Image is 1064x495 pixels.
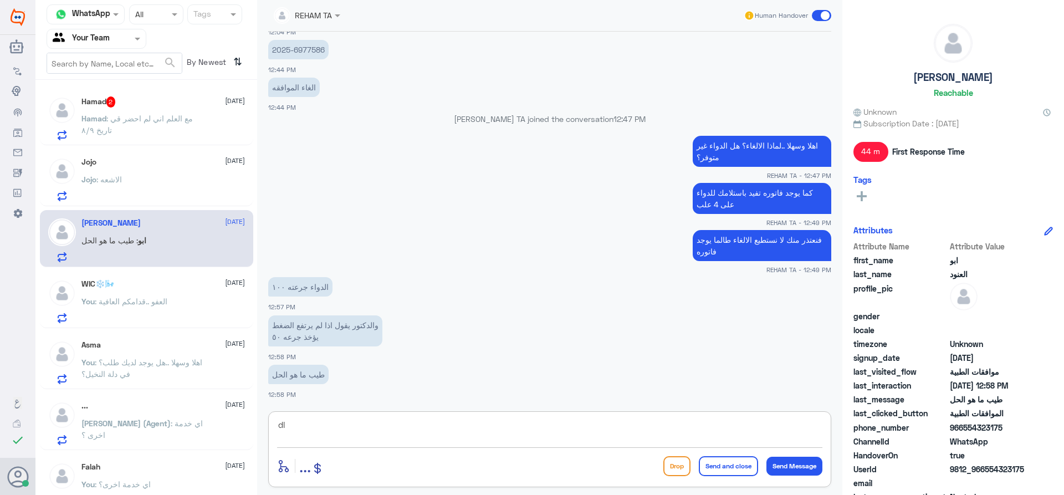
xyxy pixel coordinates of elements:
[853,407,948,419] span: last_clicked_button
[853,310,948,322] span: gender
[163,56,177,69] span: search
[693,136,831,167] p: 16/9/2025, 12:47 PM
[853,225,893,235] h6: Attributes
[225,339,245,349] span: [DATE]
[192,8,211,22] div: Tags
[934,88,973,98] h6: Reachable
[853,450,948,461] span: HandoverOn
[106,96,116,108] span: 2
[853,254,948,266] span: first_name
[853,142,888,162] span: 44 m
[950,450,1030,461] span: true
[950,268,1030,280] span: العنود
[81,96,116,108] h5: Hamad
[853,352,948,364] span: signup_date
[693,230,831,261] p: 16/9/2025, 12:49 PM
[950,463,1030,475] span: 9812_966554323175
[950,422,1030,433] span: 966554323175
[81,157,96,167] h5: Jojo
[766,457,822,476] button: Send Message
[268,104,296,111] span: 12:44 PM
[81,401,88,411] h5: ...
[913,71,993,84] h5: [PERSON_NAME]
[950,310,1030,322] span: null
[853,338,948,350] span: timezone
[225,461,245,471] span: [DATE]
[950,324,1030,336] span: null
[81,236,138,245] span: : طيب ما هو الحل
[96,175,122,184] span: : الاشعه
[853,436,948,447] span: ChannelId
[853,283,948,308] span: profile_pic
[11,433,24,447] i: check
[225,96,245,106] span: [DATE]
[853,118,1053,129] span: Subscription Date : [DATE]
[48,340,76,368] img: defaultAdmin.png
[81,419,171,428] span: [PERSON_NAME] (Agent)
[48,96,76,124] img: defaultAdmin.png
[268,391,296,398] span: 12:58 PM
[950,283,978,310] img: defaultAdmin.png
[767,171,831,180] span: REHAM TA - 12:47 PM
[11,8,25,26] img: Widebot Logo
[766,265,831,274] span: REHAM TA - 12:49 PM
[268,113,831,125] p: [PERSON_NAME] TA joined the conversation
[853,268,948,280] span: last_name
[268,66,296,73] span: 12:44 PM
[48,462,76,490] img: defaultAdmin.png
[268,277,332,297] p: 16/9/2025, 12:57 PM
[853,324,948,336] span: locale
[268,315,382,346] p: 16/9/2025, 12:58 PM
[53,6,69,23] img: whatsapp.png
[48,157,76,185] img: defaultAdmin.png
[81,358,202,379] span: : اهلا وسهلا ..هل يوجد لديك طلب؟ في دلة النخيل؟
[613,114,646,124] span: 12:47 PM
[81,479,95,489] span: You
[233,53,242,71] i: ⇅
[182,53,229,75] span: By Newest
[225,156,245,166] span: [DATE]
[7,466,28,487] button: Avatar
[299,456,311,476] span: ...
[81,358,95,367] span: You
[81,340,101,350] h5: Asma
[53,30,69,47] img: yourTeam.svg
[81,462,100,472] h5: Falah
[950,380,1030,391] span: 2025-09-16T09:58:11.84Z
[853,241,948,252] span: Attribute Name
[268,28,296,35] span: 12:04 PM
[268,40,329,59] p: 16/9/2025, 12:44 PM
[853,463,948,475] span: UserId
[693,183,831,214] p: 16/9/2025, 12:49 PM
[853,175,872,185] h6: Tags
[663,456,690,476] button: Drop
[81,218,141,228] h5: ابو العنود
[950,436,1030,447] span: 2
[81,297,95,306] span: You
[81,114,193,135] span: : مع العلم اني لم احضر قي تاريخ ٨/٩
[950,241,1030,252] span: Attribute Value
[225,278,245,288] span: [DATE]
[766,218,831,227] span: REHAM TA - 12:49 PM
[950,254,1030,266] span: ابو
[268,365,329,384] p: 16/9/2025, 12:58 PM
[95,479,151,489] span: : اي خدمة اخرى؟
[892,146,965,157] span: First Response Time
[853,380,948,391] span: last_interaction
[299,453,311,478] button: ...
[950,338,1030,350] span: Unknown
[81,114,106,123] span: Hamad
[225,217,245,227] span: [DATE]
[934,24,972,62] img: defaultAdmin.png
[47,53,182,73] input: Search by Name, Local etc…
[268,353,296,360] span: 12:58 PM
[950,407,1030,419] span: الموافقات الطبية
[755,11,808,21] span: Human Handover
[81,175,96,184] span: Jojo
[138,236,146,245] span: ابو
[95,297,167,306] span: : العفو ..قدامكم العافية
[48,218,76,246] img: defaultAdmin.png
[950,352,1030,364] span: 2025-09-16T08:42:10.197Z
[48,279,76,307] img: defaultAdmin.png
[268,303,295,310] span: 12:57 PM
